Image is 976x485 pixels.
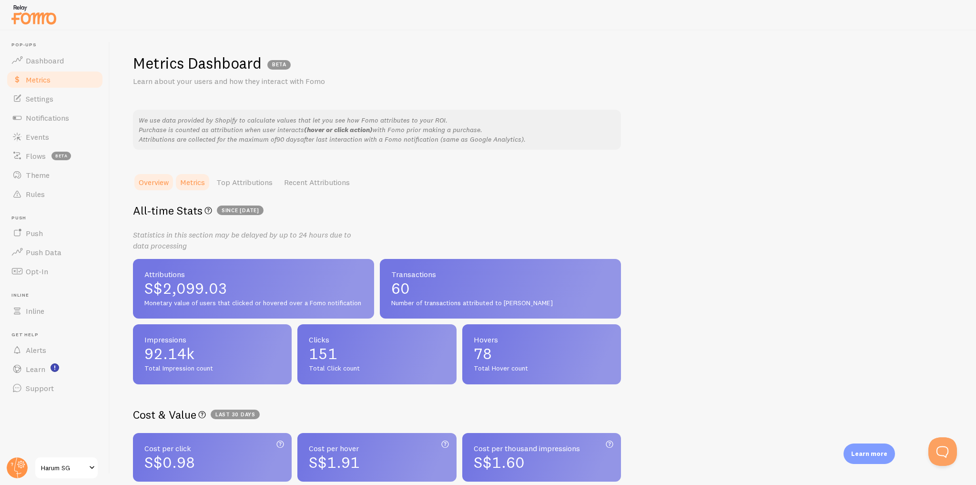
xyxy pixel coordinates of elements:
img: fomo-relay-logo-orange.svg [10,2,58,27]
span: beta [51,152,71,160]
a: Support [6,379,104,398]
span: Last 30 days [211,410,260,419]
span: Rules [26,189,45,199]
span: Settings [26,94,53,103]
iframe: Help Scout Beacon - Open [928,437,957,466]
span: S$2,099.03 [144,281,363,296]
a: Push [6,224,104,243]
p: We use data provided by Shopify to calculate values that let you see how Fomo attributes to your ... [139,115,615,144]
h1: Metrics Dashboard [133,53,262,73]
span: Cost per hover [309,444,445,452]
span: Support [26,383,54,393]
a: Push Data [6,243,104,262]
span: since [DATE] [217,206,264,215]
span: Total Impression count [144,364,280,373]
span: 60 [391,281,610,296]
a: Harum SG [34,456,99,479]
span: Total Hover count [474,364,610,373]
span: Attributions [144,270,363,278]
a: Inline [6,301,104,320]
span: 151 [309,346,445,361]
p: Learn more [851,449,887,458]
span: Transactions [391,270,610,278]
span: BETA [267,60,291,70]
span: Dashboard [26,56,64,65]
span: Pop-ups [11,42,104,48]
a: Metrics [6,70,104,89]
span: S$1.60 [474,453,525,472]
p: Learn about your users and how they interact with Fomo [133,76,362,87]
span: Push [26,228,43,238]
svg: <p>Watch New Feature Tutorials!</p> [51,363,59,372]
a: Opt-In [6,262,104,281]
a: Alerts [6,341,104,360]
span: Number of transactions attributed to [PERSON_NAME] [391,299,610,308]
span: Total Click count [309,364,445,373]
span: Flows [26,151,46,161]
a: Settings [6,89,104,108]
span: Metrics [26,75,51,84]
span: Push Data [26,248,61,257]
h2: Cost & Value [133,407,621,422]
span: Learn [26,364,45,374]
a: Events [6,127,104,146]
span: 92.14k [144,346,280,361]
span: S$0.98 [144,453,195,472]
span: Harum SG [41,462,86,474]
span: Opt-In [26,267,48,276]
span: Inline [26,306,44,316]
h2: All-time Stats [133,203,621,218]
span: Cost per click [144,444,280,452]
b: (hover or click action) [304,125,373,134]
a: Rules [6,185,104,204]
span: Inline [11,292,104,299]
a: Top Attributions [211,173,278,192]
span: Push [11,215,104,221]
a: Metrics [174,173,211,192]
i: Statistics in this section may be delayed by up to 24 hours due to data processing [133,230,351,250]
a: Recent Attributions [278,173,356,192]
a: Learn [6,360,104,379]
span: Alerts [26,345,46,355]
em: 90 days [276,135,300,144]
span: 78 [474,346,610,361]
span: Monetary value of users that clicked or hovered over a Fomo notification [144,299,363,308]
span: Impressions [144,336,280,343]
span: Theme [26,170,50,180]
span: Cost per thousand impressions [474,444,610,452]
a: Dashboard [6,51,104,70]
span: Events [26,132,49,142]
a: Theme [6,165,104,185]
div: Learn more [844,444,895,464]
span: Hovers [474,336,610,343]
span: Get Help [11,332,104,338]
a: Notifications [6,108,104,127]
span: Notifications [26,113,69,123]
a: Flows beta [6,146,104,165]
span: S$1.91 [309,453,360,472]
span: Clicks [309,336,445,343]
a: Overview [133,173,174,192]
